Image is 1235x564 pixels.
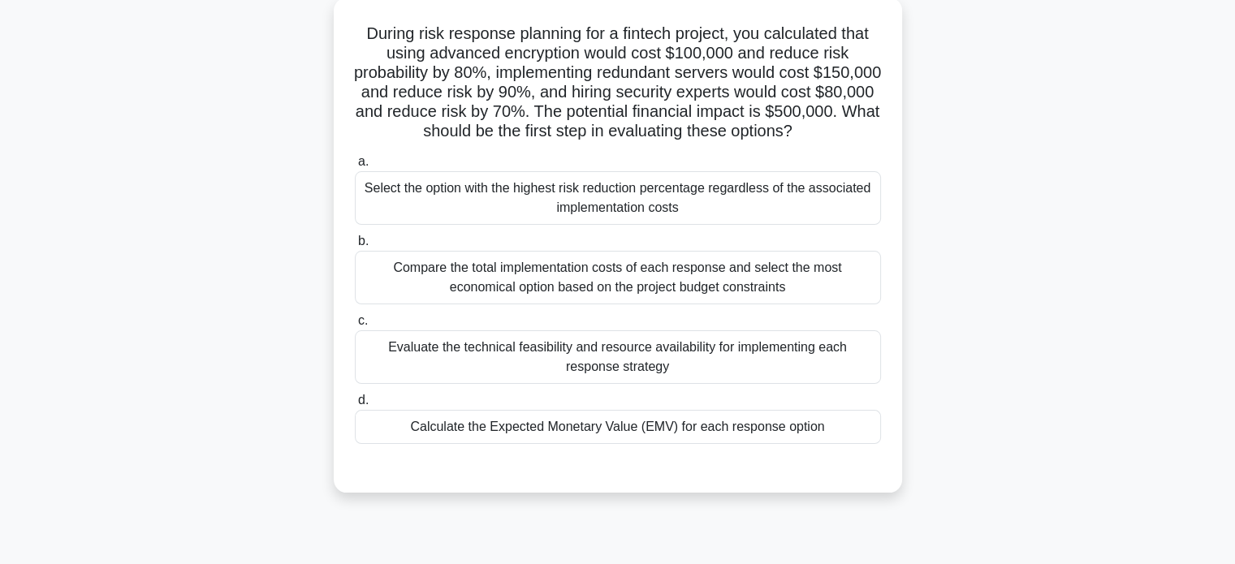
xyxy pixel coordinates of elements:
span: c. [358,313,368,327]
div: Compare the total implementation costs of each response and select the most economical option bas... [355,251,881,304]
div: Select the option with the highest risk reduction percentage regardless of the associated impleme... [355,171,881,225]
span: b. [358,234,369,248]
span: a. [358,154,369,168]
div: Calculate the Expected Monetary Value (EMV) for each response option [355,410,881,444]
h5: During risk response planning for a fintech project, you calculated that using advanced encryptio... [353,24,883,142]
span: d. [358,393,369,407]
div: Evaluate the technical feasibility and resource availability for implementing each response strategy [355,330,881,384]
